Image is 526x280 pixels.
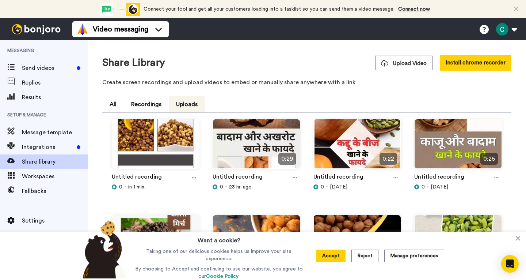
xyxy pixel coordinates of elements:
span: Fallbacks [22,187,88,195]
span: Message template [22,128,88,137]
span: Upload Video [381,60,427,67]
img: 9525189b-a99d-4cec-8b7f-d9f1e765853e_thumbnail_source_1756099514.jpg [213,119,300,175]
span: Integrations [22,143,74,152]
img: 99475acd-fd42-4c05-be52-642258aa9276_thumbnail_source_1755926552.jpg [415,119,502,175]
p: Taking one of our delicious cookies helps us improve your site experience. [133,248,305,262]
button: Install chrome recorder [440,55,511,71]
div: in 1 min. [112,183,199,191]
span: Video messaging [93,24,148,34]
a: Untitled recording [313,172,363,183]
img: e5e85452-bc3b-474c-9da5-9c2486795f8f_thumbnail_source_1755666636.jpg [314,215,401,270]
span: Share library [22,157,88,166]
button: Reject [351,250,378,262]
span: 0:29 [278,153,296,165]
div: Open Intercom Messenger [501,255,519,273]
div: animation [100,3,140,16]
h1: Share Library [102,57,165,68]
span: 0:22 [380,153,397,165]
button: Accept [316,250,346,262]
button: All [102,96,124,112]
img: 38fbf4e7-0e50-4098-a416-52c21ac3aca0_thumbnail_source_1756012442.jpg [314,119,401,175]
button: Manage preferences [384,250,444,262]
span: Settings [22,216,88,225]
span: 0 [220,183,223,191]
div: [DATE] [414,183,502,191]
button: Uploads [169,96,205,112]
img: vm-color.svg [77,23,88,35]
img: ec9a1919-7475-45fd-a159-7bbe279a2853_thumbnail_source_1756185439.jpg [112,119,199,175]
div: [DATE] [313,183,401,191]
button: Upload Video [375,56,432,70]
img: 7ad22104-031f-4f44-b48a-5386f7c4d3d9_thumbnail_source_1755840322.jpg [112,215,199,270]
span: Connect your tool and get all your customers loading into a tasklist so you can send them a video... [144,7,394,12]
a: Untitled recording [112,172,162,183]
span: 0:25 [480,153,498,165]
img: b13bfdb5-34fa-4cc0-a51e-9cc4125ae47b_thumbnail_source_1755580127.jpg [415,215,502,270]
span: Workspaces [22,172,88,181]
span: 0 [119,183,122,191]
h3: Want a cookie? [198,232,240,245]
a: Untitled recording [213,172,263,183]
p: Create screen recordings and upload videos to embed or manually share anywhere with a link [102,78,511,87]
button: Recordings [124,96,169,112]
div: 23 hr. ago [213,183,300,191]
img: d58fbf50-c66d-4adf-b546-630fed19a415_thumbnail_source_1755754585.jpg [213,215,300,270]
p: By choosing to Accept and continuing to use our website, you agree to our . [133,265,305,280]
span: Replies [22,78,88,87]
span: Results [22,93,88,102]
span: 0 [321,183,324,191]
img: bj-logo-header-white.svg [9,24,64,34]
a: Cookie Policy [206,274,239,279]
span: Send videos [22,64,74,72]
img: bear-with-cookie.png [76,220,130,279]
span: 0 [422,183,425,191]
a: Connect now [398,7,430,12]
a: Untitled recording [414,172,464,183]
